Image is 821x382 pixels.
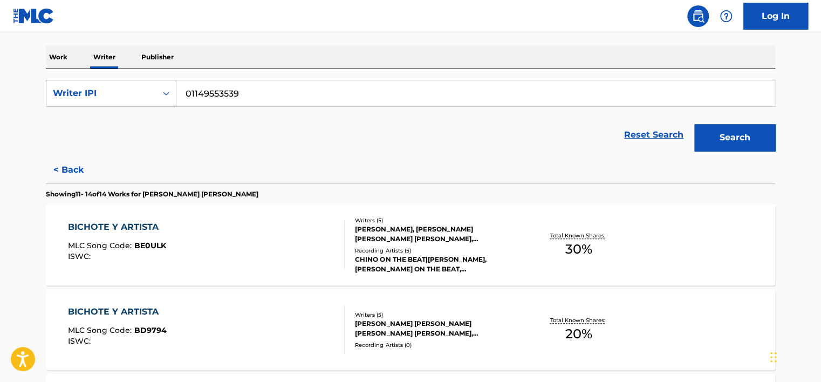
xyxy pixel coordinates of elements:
span: BD9794 [134,325,167,335]
div: Help [715,5,737,27]
img: search [692,10,704,23]
div: Writers ( 5 ) [355,311,518,319]
a: Reset Search [619,123,689,147]
span: 30 % [565,240,592,259]
p: Writer [90,46,119,69]
div: Drag [770,341,777,373]
img: MLC Logo [13,8,54,24]
div: Recording Artists ( 5 ) [355,247,518,255]
span: ISWC : [68,251,93,261]
p: Work [46,46,71,69]
p: Total Known Shares: [550,231,607,240]
p: Publisher [138,46,177,69]
span: ISWC : [68,336,93,346]
span: 20 % [565,324,592,344]
a: BICHOTE Y ARTISTAMLC Song Code:BD9794ISWC:Writers (5)[PERSON_NAME] [PERSON_NAME] [PERSON_NAME] [P... [46,289,775,370]
span: MLC Song Code : [68,241,134,250]
div: Writers ( 5 ) [355,216,518,224]
iframe: Chat Widget [767,330,821,382]
p: Total Known Shares: [550,316,607,324]
span: BE0ULK [134,241,166,250]
div: Writer IPI [53,87,150,100]
a: Log In [743,3,808,30]
form: Search Form [46,80,775,156]
div: BICHOTE Y ARTISTA [68,305,167,318]
div: Recording Artists ( 0 ) [355,341,518,349]
a: Public Search [687,5,709,27]
div: CHINO ON THE BEAT|[PERSON_NAME], [PERSON_NAME] ON THE BEAT, [PERSON_NAME], CHINO ON THE BEAT, [PE... [355,255,518,274]
img: help [720,10,733,23]
div: BICHOTE Y ARTISTA [68,221,166,234]
button: < Back [46,156,111,183]
a: BICHOTE Y ARTISTAMLC Song Code:BE0ULKISWC:Writers (5)[PERSON_NAME], [PERSON_NAME] [PERSON_NAME] [... [46,204,775,285]
div: [PERSON_NAME], [PERSON_NAME] [PERSON_NAME] [PERSON_NAME], [PERSON_NAME] [PERSON_NAME] [PERSON_NAM... [355,224,518,244]
p: Showing 11 - 14 of 14 Works for [PERSON_NAME] [PERSON_NAME] [46,189,258,199]
button: Search [694,124,775,151]
div: [PERSON_NAME] [PERSON_NAME] [PERSON_NAME] [PERSON_NAME], [PERSON_NAME] [PERSON_NAME] [PERSON_NAME... [355,319,518,338]
span: MLC Song Code : [68,325,134,335]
